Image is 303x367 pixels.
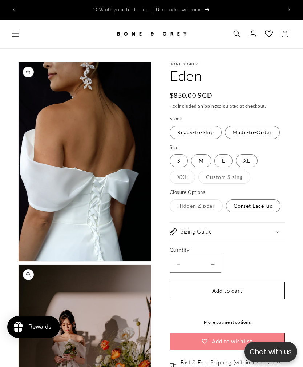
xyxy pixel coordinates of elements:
[244,347,297,357] p: Chat with us
[236,154,258,167] label: XL
[181,228,212,235] h2: Sizing Guide
[170,154,188,167] label: S
[7,26,23,42] summary: Menu
[170,333,285,350] button: Add to wishlist
[191,154,211,167] label: M
[170,199,223,212] label: Hidden Zipper
[225,126,280,139] label: Made-to-Order
[170,282,285,299] button: Add to cart
[170,223,285,241] summary: Sizing Guide
[244,342,297,362] button: Open chatbox
[198,171,250,184] label: Custom Sizing
[93,7,202,12] span: 10% off your first order | Use code: welcome
[170,115,183,123] legend: Stock
[229,26,245,42] summary: Search
[115,26,188,42] img: Bone and Grey Bridal
[170,66,285,85] h1: Eden
[170,103,285,110] div: Tax included. calculated at checkout.
[170,247,285,254] label: Quantity
[170,171,195,184] label: XXL
[113,23,191,45] a: Bone and Grey Bridal
[170,319,285,326] a: More payment options
[170,189,206,196] legend: Closure Options
[214,154,233,167] label: L
[170,126,222,139] label: Ready-to-Ship
[28,324,51,330] div: Rewards
[6,2,22,18] button: Previous announcement
[198,103,217,109] a: Shipping
[281,2,297,18] button: Next announcement
[170,91,213,100] span: $850.00 SGD
[226,199,280,212] label: Corset Lace-up
[170,144,179,151] legend: Size
[170,62,285,66] p: Bone & Grey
